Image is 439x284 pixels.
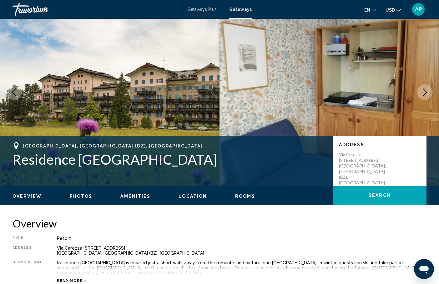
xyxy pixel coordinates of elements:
[70,193,93,199] button: Photos
[415,6,422,12] span: AP
[23,143,203,148] span: [GEOGRAPHIC_DATA], [GEOGRAPHIC_DATA] (BZ), [GEOGRAPHIC_DATA]
[57,236,426,241] div: Resort
[179,193,207,199] button: Location
[179,194,207,199] span: Location
[57,278,88,283] button: Read more
[229,7,252,12] a: Getaways
[120,194,150,199] span: Amenities
[13,194,42,199] span: Overview
[369,193,391,198] span: Search
[386,5,401,14] button: Change currency
[364,5,376,14] button: Change language
[386,7,395,12] span: USD
[235,193,255,199] button: Rooms
[13,193,42,199] button: Overview
[417,84,433,100] button: Next image
[13,236,41,241] div: Type
[13,246,41,256] div: Address
[187,7,217,12] a: Getaways Plus
[6,84,22,100] button: Previous image
[339,152,389,186] p: Via Carezza [STREET_ADDRESS] [GEOGRAPHIC_DATA], [GEOGRAPHIC_DATA] (BZ), [GEOGRAPHIC_DATA]
[57,260,426,275] div: Residence [GEOGRAPHIC_DATA] is located just a short walk away from the romantic and picturesque [...
[339,142,420,147] p: Address
[13,217,426,230] h2: Overview
[364,7,370,12] span: en
[235,194,255,199] span: Rooms
[57,279,83,283] span: Read more
[13,151,326,167] h1: Residence [GEOGRAPHIC_DATA]
[13,3,181,16] a: Travorium
[70,194,93,199] span: Photos
[13,260,41,275] div: Description
[333,186,426,205] button: Search
[120,193,150,199] button: Amenities
[57,246,426,256] div: Via Carezza [STREET_ADDRESS] [GEOGRAPHIC_DATA], [GEOGRAPHIC_DATA] (BZ), [GEOGRAPHIC_DATA]
[410,3,426,16] button: User Menu
[414,259,434,279] iframe: Button to launch messaging window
